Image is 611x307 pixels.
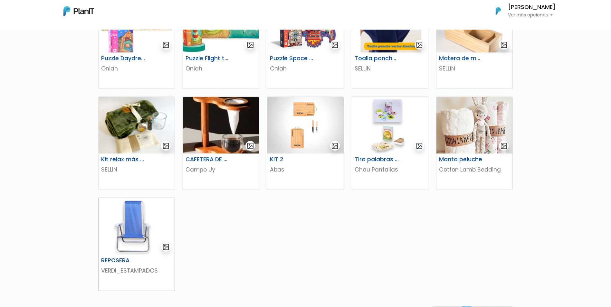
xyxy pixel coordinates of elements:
[101,64,172,73] p: Oniah
[267,97,344,190] a: gallery-light KIT 2 Abas
[97,257,150,264] h6: REPOSERA
[101,266,172,275] p: VERDI_ESTAMPADOS
[436,97,513,190] a: gallery-light Manta peluche Cotton Lamb Bedding
[500,41,508,49] img: gallery-light
[97,55,150,62] h6: Puzzle Daydreamer
[270,165,341,174] p: Abas
[487,3,556,19] button: PlanIt Logo [PERSON_NAME] Ver más opciones
[183,97,259,153] img: thumb_46808385-B327-4404-90A4-523DC24B1526_4_5005_c.jpeg
[162,243,170,251] img: gallery-light
[186,165,256,174] p: Campo Uy
[435,55,488,62] h6: Matera de madera con Porta Celular
[270,64,341,73] p: Oniah
[435,156,488,163] h6: Manta peluche
[491,4,505,18] img: PlanIt Logo
[416,41,423,49] img: gallery-light
[186,64,256,73] p: Oniah
[439,64,510,73] p: SELLIN
[33,6,93,19] div: ¿Necesitás ayuda?
[101,165,172,174] p: SELLIN
[355,165,425,174] p: Chau Pantallas
[331,41,339,49] img: gallery-light
[416,142,423,150] img: gallery-light
[247,142,254,150] img: gallery-light
[500,142,508,150] img: gallery-light
[355,64,425,73] p: SELLIN
[267,97,343,153] img: thumb_WhatsApp_Image_2023-06-30_at_16.24.56-PhotoRoom.png
[266,156,319,163] h6: KIT 2
[162,142,170,150] img: gallery-light
[97,156,150,163] h6: Kit relax más té
[63,6,94,16] img: PlanIt Logo
[436,97,512,153] img: thumb_manta.jpg
[352,97,428,190] a: gallery-light Tira palabras + Cartas españolas Chau Pantallas
[331,142,339,150] img: gallery-light
[266,55,319,62] h6: Puzzle Space Rocket
[98,97,175,190] a: gallery-light Kit relax más té SELLIN
[247,41,254,49] img: gallery-light
[508,5,556,10] h6: [PERSON_NAME]
[183,97,259,190] a: gallery-light CAFETERA DE GOTEO Campo Uy
[99,97,175,153] img: thumb_68921f9ede5ef_captura-de-pantalla-2025-08-05-121323.png
[99,198,175,255] img: thumb_Captura_de_pantalla_2024-09-05_150832.png
[182,156,234,163] h6: CAFETERA DE GOTEO
[352,97,428,153] img: thumb_image__copia___copia___copia_-Photoroom__6_.jpg
[351,156,403,163] h6: Tira palabras + Cartas españolas
[439,165,510,174] p: Cotton Lamb Bedding
[508,13,556,17] p: Ver más opciones
[98,198,175,291] a: gallery-light REPOSERA VERDI_ESTAMPADOS
[182,55,234,62] h6: Puzzle Flight to the horizon
[162,41,170,49] img: gallery-light
[351,55,403,62] h6: Toalla poncho varios diseños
